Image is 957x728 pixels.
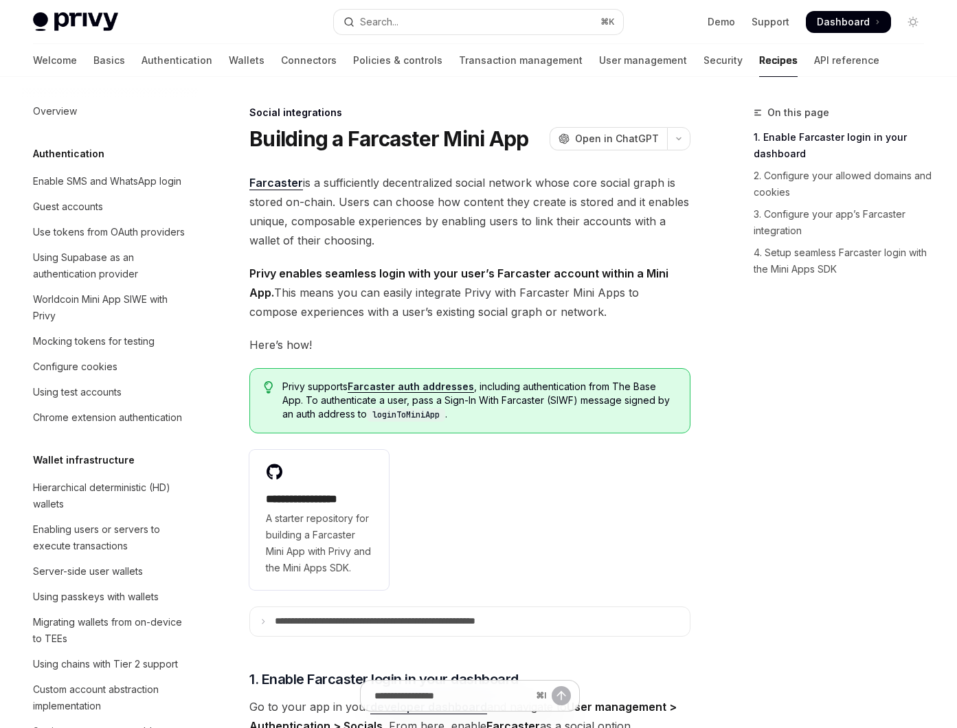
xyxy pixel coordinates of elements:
[249,173,690,250] span: is a sufficiently decentralized social network whose core social graph is stored on-chain. Users ...
[22,517,198,558] a: Enabling users or servers to execute transactions
[353,44,442,77] a: Policies & controls
[33,614,190,647] div: Migrating wallets from on-device to TEEs
[348,380,474,393] a: Farcaster auth addresses
[367,408,445,422] code: loginToMiniApp
[22,475,198,516] a: Hierarchical deterministic (HD) wallets
[806,11,891,33] a: Dashboard
[33,103,77,120] div: Overview
[459,44,583,77] a: Transaction management
[767,104,829,121] span: On this page
[33,173,181,190] div: Enable SMS and WhatsApp login
[22,610,198,651] a: Migrating wallets from on-device to TEEs
[902,11,924,33] button: Toggle dark mode
[33,384,122,400] div: Using test accounts
[33,12,118,32] img: light logo
[550,127,667,150] button: Open in ChatGPT
[575,132,659,146] span: Open in ChatGPT
[33,521,190,554] div: Enabling users or servers to execute transactions
[22,194,198,219] a: Guest accounts
[33,198,103,215] div: Guest accounts
[754,242,935,280] a: 4. Setup seamless Farcaster login with the Mini Apps SDK
[754,203,935,242] a: 3. Configure your app’s Farcaster integration
[22,405,198,430] a: Chrome extension authentication
[22,584,198,609] a: Using passkeys with wallets
[22,99,198,124] a: Overview
[249,266,668,299] strong: Privy enables seamless login with your user’s Farcaster account within a Mini App.
[249,106,690,120] div: Social integrations
[817,15,870,29] span: Dashboard
[229,44,264,77] a: Wallets
[33,479,190,512] div: Hierarchical deterministic (HD) wallets
[33,333,155,350] div: Mocking tokens for testing
[759,44,798,77] a: Recipes
[22,354,198,379] a: Configure cookies
[22,287,198,328] a: Worldcoin Mini App SIWE with Privy
[814,44,879,77] a: API reference
[22,652,198,676] a: Using chains with Tier 2 support
[374,681,530,711] input: Ask a question...
[754,165,935,203] a: 2. Configure your allowed domains and cookies
[33,409,182,426] div: Chrome extension authentication
[22,677,198,718] a: Custom account abstraction implementation
[754,126,935,165] a: 1. Enable Farcaster login in your dashboard
[33,44,77,77] a: Welcome
[249,450,389,590] a: **** **** **** **A starter repository for building a Farcaster Mini App with Privy and the Mini A...
[33,146,104,162] h5: Authentication
[334,10,624,34] button: Open search
[142,44,212,77] a: Authentication
[708,15,735,29] a: Demo
[22,559,198,584] a: Server-side user wallets
[22,329,198,354] a: Mocking tokens for testing
[249,176,303,190] a: Farcaster
[22,169,198,194] a: Enable SMS and WhatsApp login
[249,670,519,689] span: 1. Enable Farcaster login in your dashboard
[93,44,125,77] a: Basics
[22,380,198,405] a: Using test accounts
[249,126,528,151] h1: Building a Farcaster Mini App
[552,686,571,705] button: Send message
[266,510,372,576] span: A starter repository for building a Farcaster Mini App with Privy and the Mini Apps SDK.
[22,220,198,244] a: Use tokens from OAuth providers
[752,15,789,29] a: Support
[33,589,159,605] div: Using passkeys with wallets
[33,452,135,468] h5: Wallet infrastructure
[703,44,743,77] a: Security
[33,563,143,580] div: Server-side user wallets
[33,224,185,240] div: Use tokens from OAuth providers
[249,335,690,354] span: Here’s how!
[33,681,190,714] div: Custom account abstraction implementation
[33,249,190,282] div: Using Supabase as an authentication provider
[33,359,117,375] div: Configure cookies
[600,16,615,27] span: ⌘ K
[281,44,337,77] a: Connectors
[282,380,676,422] span: Privy supports , including authentication from The Base App. To authenticate a user, pass a Sign-...
[599,44,687,77] a: User management
[33,291,190,324] div: Worldcoin Mini App SIWE with Privy
[264,381,273,394] svg: Tip
[249,264,690,321] span: This means you can easily integrate Privy with Farcaster Mini Apps to compose experiences with a ...
[360,14,398,30] div: Search...
[22,245,198,286] a: Using Supabase as an authentication provider
[33,656,178,672] div: Using chains with Tier 2 support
